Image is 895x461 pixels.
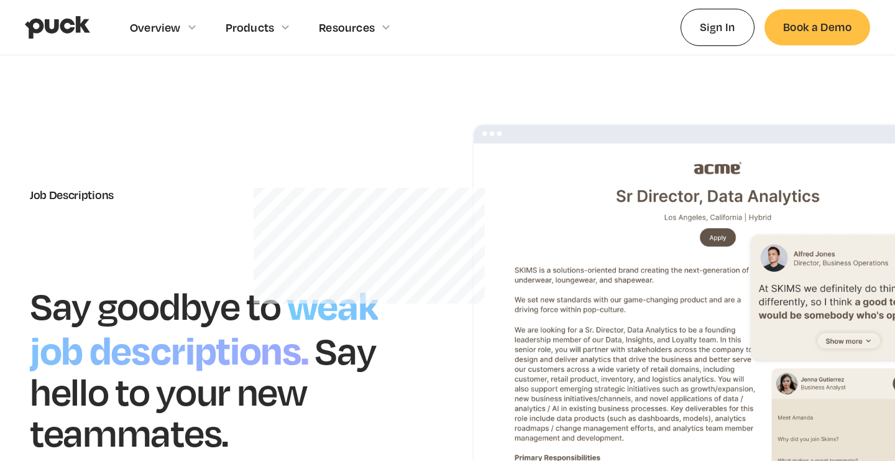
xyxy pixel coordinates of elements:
[319,21,375,34] div: Resources
[30,277,378,375] h1: weak job descriptions.
[30,327,375,455] h1: Say hello to your new teammates.
[226,21,275,34] div: Products
[30,188,423,202] div: Job Descriptions
[30,282,281,328] h1: Say goodbye to
[130,21,181,34] div: Overview
[681,9,755,45] a: Sign In
[764,9,870,45] a: Book a Demo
